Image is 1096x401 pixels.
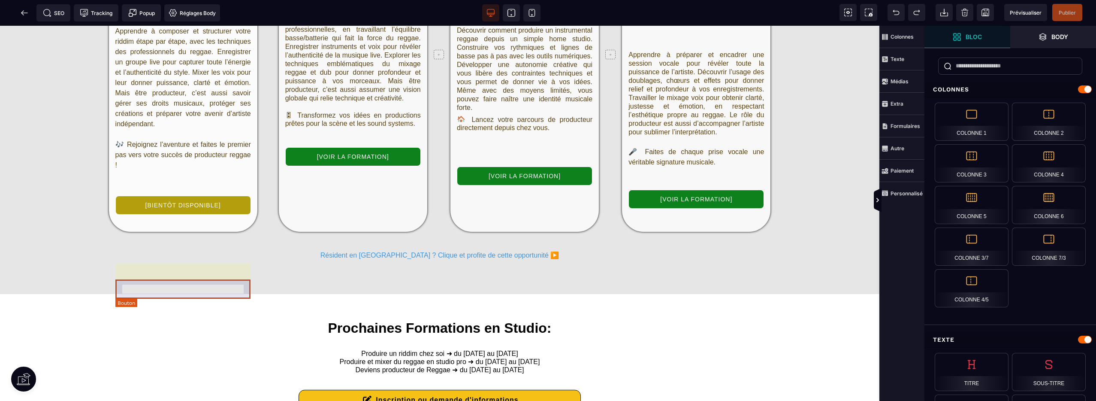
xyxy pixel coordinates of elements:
[966,33,982,40] strong: Bloc
[924,26,1010,48] span: Ouvrir les blocs
[80,9,112,17] span: Tracking
[1004,4,1047,21] span: Aperçu
[457,0,592,86] div: Découvrir comment produire un instrumental reggae depuis un simple home studio. Construire vos ry...
[908,4,925,21] span: Rétablir
[879,137,924,160] span: Autre
[879,70,924,93] span: Médias
[935,269,1008,307] div: Colonne 4/5
[879,182,924,204] span: Personnalisé
[891,190,923,197] strong: Personnalisé
[956,4,973,21] span: Nettoyage
[1010,9,1042,16] span: Prévisualiser
[891,167,914,174] strong: Paiement
[879,26,924,48] span: Colonnes
[891,56,904,62] strong: Texte
[1052,4,1082,21] span: Enregistrer le contenu
[628,25,764,111] div: Apprendre à préparer et encadrer une session vocale pour révéler toute la puissance de l’artiste....
[1059,9,1076,16] span: Publier
[891,145,904,152] strong: Autre
[888,4,905,21] span: Défaire
[169,9,216,17] span: Réglages Body
[935,103,1008,141] div: Colonne 1
[320,226,559,233] a: Résident en [GEOGRAPHIC_DATA] ? Clique et profite de cette opportunité ▶️
[628,121,764,142] div: 🎤 Faites de chaque prise vocale une véritable signature musicale.
[1012,353,1086,391] div: Sous-titre
[628,164,764,183] button: [VOIR LA FORMATION]
[935,228,1008,266] div: Colonne 3/7
[924,82,1096,97] div: Colonnes
[935,186,1008,224] div: Colonne 5
[879,160,924,182] span: Paiement
[523,4,540,21] span: Voir mobile
[457,0,595,108] span: 🏠 Lancez votre parcours de producteur directement depuis chez vous.
[503,4,520,21] span: Voir tablette
[879,48,924,70] span: Texte
[36,4,70,21] span: Métadata SEO
[128,9,155,17] span: Popup
[1012,144,1086,182] div: Colonne 4
[1012,228,1086,266] div: Colonne 7/3
[299,364,581,385] button: Inscription ou demande d'informations
[115,0,251,103] div: Apprendre à composer et structurer votre riddim étape par étape, avec les techniques des professi...
[115,170,251,189] button: [BIENTÔT DISPONIBLE]
[1051,33,1068,40] strong: Body
[935,144,1008,182] div: Colonne 3
[1012,186,1086,224] div: Colonne 6
[935,353,1008,391] div: Titre
[977,4,994,21] span: Enregistrer
[891,78,909,85] strong: Médias
[936,4,953,21] span: Importer
[891,100,903,107] strong: Extra
[924,332,1096,348] div: Texte
[178,322,701,351] text: Produire un riddim chez soi ➜ du [DATE] au [DATE] Produire et mixer du reggae en studio pro ➜ du ...
[285,122,421,140] button: [VOIR LA FORMATION]
[285,85,421,102] div: 🎛 Transformez vos idées en productions prêtes pour la scène et les sound systems.
[891,33,914,40] strong: Colonnes
[924,188,933,213] span: Afficher les vues
[457,141,592,160] button: [VOIR LA FORMATION]
[178,292,701,313] h3: Prochaines Formations en Studio:
[43,9,64,17] span: SEO
[115,114,251,145] div: 🎶 Rejoignez l’aventure et faites le premier pas vers votre succès de producteur reggae !
[74,4,118,21] span: Code de suivi
[1010,26,1096,48] span: Ouvrir les calques
[860,4,877,21] span: Capture d'écran
[879,93,924,115] span: Extra
[879,115,924,137] span: Formulaires
[482,4,499,21] span: Voir bureau
[891,123,920,129] strong: Formulaires
[839,4,857,21] span: Voir les composants
[1012,103,1086,141] div: Colonne 2
[16,4,33,21] span: Retour
[122,4,161,21] span: Créer une alerte modale
[164,4,220,21] span: Favicon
